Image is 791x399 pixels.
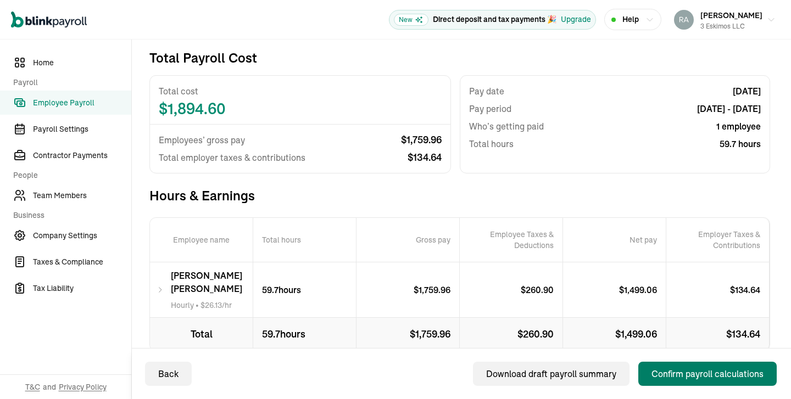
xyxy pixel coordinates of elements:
span: People [13,170,125,181]
p: Employee name [150,218,253,262]
div: Net pay [563,218,666,262]
p: 59.7 hours [262,283,301,296]
span: 1 employee [716,120,761,133]
span: Help [622,14,639,25]
span: $ 1,894.60 [159,102,442,115]
span: 59.7 hours [720,137,761,150]
div: Back [158,367,179,380]
span: Home [33,57,131,69]
span: Total hours [469,137,514,150]
span: Business [13,210,125,221]
span: Payroll [13,77,125,88]
span: [PERSON_NAME] [700,10,762,20]
span: Privacy Policy [59,381,107,392]
iframe: Chat Widget [736,346,791,399]
p: $ 134.64 [666,318,770,351]
span: Tax Liability [33,283,131,294]
p: $ 260.90 [521,283,562,296]
p: $ 1,759.96 [414,283,459,296]
button: [PERSON_NAME]3 Eskimos LLC [670,6,780,33]
span: Employee Payroll [33,97,131,109]
button: Upgrade [561,14,591,25]
span: Team Members [33,190,131,201]
span: $ 1,759.96 [401,133,442,147]
span: Who’s getting paid [469,120,544,133]
button: Back [145,362,192,386]
nav: Global [11,4,87,36]
span: Contractor Payments [33,150,131,161]
div: 3 Eskimos LLC [700,21,762,31]
span: [DATE] [733,85,761,98]
p: Direct deposit and tax payments 🎉 [433,14,556,25]
span: Pay period [469,102,511,115]
span: Total employer taxes & contributions [159,151,305,164]
p: $ 1,499.06 [619,283,666,296]
span: Payroll Settings [33,123,131,135]
p: Employee Taxes & Deductions [488,229,562,251]
span: T&C [25,381,40,392]
button: Download draft payroll summary [473,362,630,386]
div: Download draft payroll summary [486,367,616,380]
span: Taxes & Compliance [33,256,131,268]
span: $ 134.64 [408,151,442,164]
p: $ 260.90 [460,318,563,351]
p: Employer Taxes & Contributions [694,229,769,251]
h3: Total Payroll Cost [149,49,257,66]
span: Total cost [159,85,442,98]
span: Hours & Earnings [149,187,770,204]
p: Total [150,318,253,351]
p: $ 1,759.96 [356,318,460,351]
span: $ 26.13 /hr [200,300,232,310]
button: Help [604,9,661,30]
div: Confirm payroll calculations [651,367,764,380]
div: Gross pay [356,218,460,262]
span: Hourly [171,300,194,310]
span: Company Settings [33,230,131,241]
p: 59.7 hours [253,318,356,351]
p: $ 1,499.06 [563,318,666,351]
span: [PERSON_NAME] [PERSON_NAME] [171,269,253,295]
p: Total hours [253,218,356,262]
span: New [394,14,428,26]
span: Pay date [469,85,504,98]
span: [DATE] - [DATE] [697,102,761,115]
p: $ 134.64 [730,283,769,296]
button: Confirm payroll calculations [638,362,777,386]
span: • [171,300,253,311]
span: Employees’ gross pay [159,133,245,147]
